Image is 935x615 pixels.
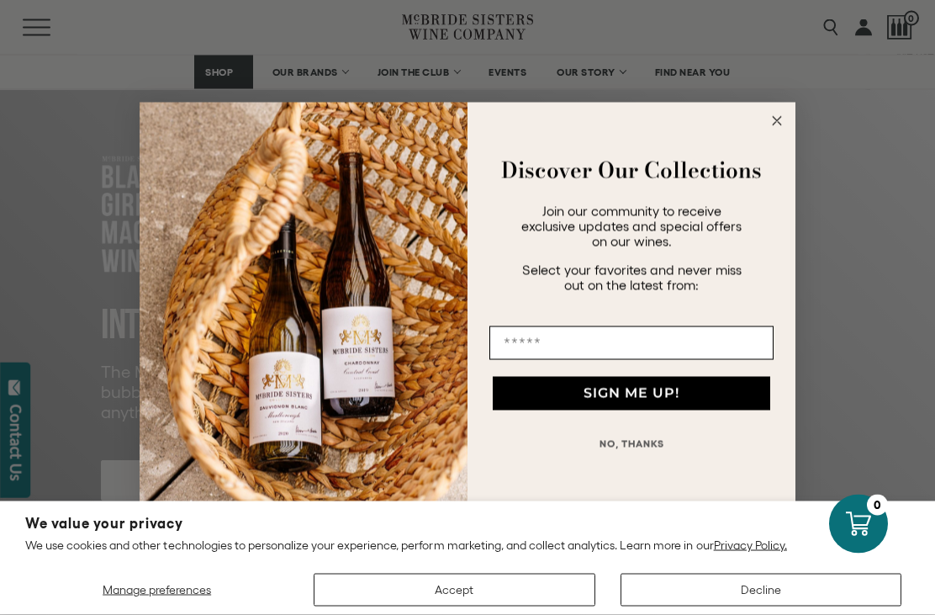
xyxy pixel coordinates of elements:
p: We use cookies and other technologies to personalize your experience, perform marketing, and coll... [25,538,910,553]
button: Decline [621,574,901,607]
a: Privacy Policy. [714,538,787,552]
div: 0 [867,495,888,516]
button: Close dialog [767,111,787,131]
h2: We value your privacy [25,517,910,531]
button: Manage preferences [25,574,288,607]
span: Select your favorites and never miss out on the latest from: [522,262,742,293]
strong: Discover Our Collections [501,154,762,187]
img: 42653730-7e35-4af7-a99d-12bf478283cf.jpeg [140,103,467,513]
span: Manage preferences [103,583,211,596]
input: Email [489,326,774,360]
button: NO, THANKS [489,427,774,461]
span: Join our community to receive exclusive updates and special offers on our wines. [521,204,742,249]
button: Accept [314,574,594,607]
button: SIGN ME UP! [493,377,770,411]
